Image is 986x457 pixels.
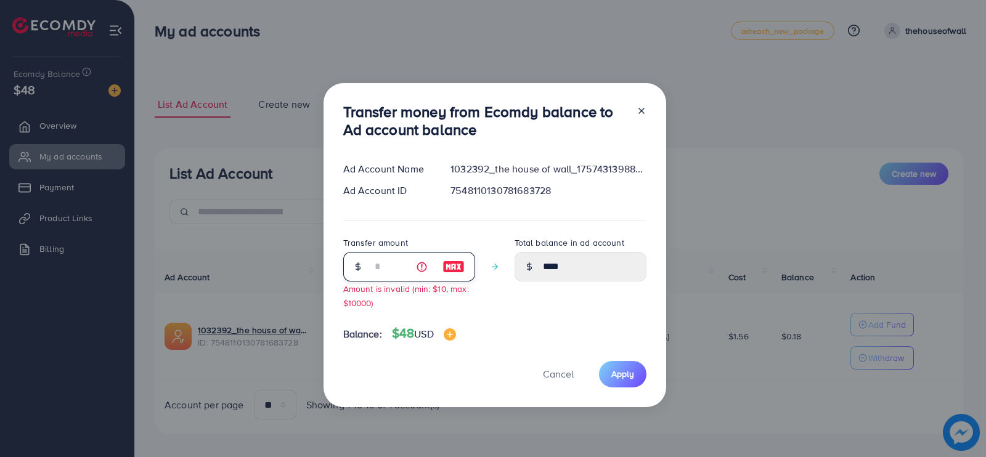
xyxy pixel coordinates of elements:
[392,326,456,341] h4: $48
[441,162,656,176] div: 1032392_the house of wall_1757431398893
[528,361,589,387] button: Cancel
[333,184,441,198] div: Ad Account ID
[611,368,634,380] span: Apply
[343,237,408,249] label: Transfer amount
[599,361,646,387] button: Apply
[343,103,627,139] h3: Transfer money from Ecomdy balance to Ad account balance
[515,237,624,249] label: Total balance in ad account
[444,328,456,341] img: image
[543,367,574,381] span: Cancel
[343,327,382,341] span: Balance:
[343,283,469,309] small: Amount is invalid (min: $10, max: $10000)
[442,259,465,274] img: image
[333,162,441,176] div: Ad Account Name
[441,184,656,198] div: 7548110130781683728
[414,327,433,341] span: USD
